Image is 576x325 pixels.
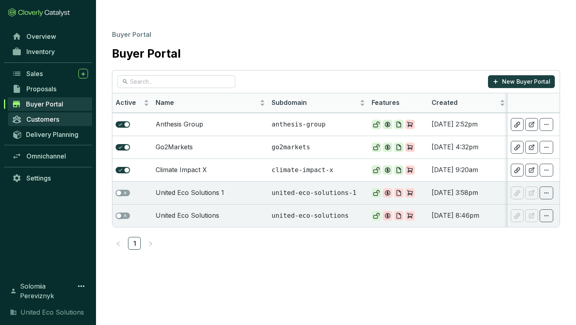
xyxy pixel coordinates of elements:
[488,75,555,88] button: New Buyer Portal
[8,45,92,58] a: Inventory
[152,136,268,158] td: Go2Markets
[112,30,151,38] span: Buyer Portal
[144,237,157,250] button: right
[8,112,92,126] a: Customers
[130,77,223,86] input: Search...
[26,70,43,78] span: Sales
[26,48,55,56] span: Inventory
[428,93,508,113] th: Created
[8,67,92,80] a: Sales
[116,241,121,247] span: left
[26,174,51,182] span: Settings
[26,32,56,40] span: Overview
[26,130,78,138] span: Delivery Planning
[502,78,550,86] p: New Buyer Portal
[428,181,508,204] td: [DATE] 3:58pm
[428,113,508,136] td: [DATE] 2:52pm
[272,98,358,107] span: Subdomain
[128,237,141,250] li: 1
[272,120,365,129] p: anthesis-group
[428,204,508,227] td: [DATE] 8:46pm
[26,152,66,160] span: Omnichannel
[272,211,365,220] p: united-eco-solutions
[428,158,508,181] td: [DATE] 9:20am
[8,30,92,43] a: Overview
[152,204,268,227] td: United Eco Solutions
[26,100,63,108] span: Buyer Portal
[152,93,268,113] th: Name
[8,82,92,96] a: Proposals
[26,85,56,93] span: Proposals
[144,237,157,250] li: Next Page
[112,237,125,250] button: left
[272,143,365,152] p: go2markets
[20,281,76,301] span: Solomiia Pereviznyk
[26,115,59,123] span: Customers
[428,136,508,158] td: [DATE] 4:32pm
[152,113,268,136] td: Anthesis Group
[152,181,268,204] td: United Eco Solutions 1
[112,93,152,113] th: Active
[112,47,181,61] h1: Buyer Portal
[8,97,92,111] a: Buyer Portal
[368,93,428,113] th: Features
[272,189,365,197] p: united-eco-solutions-1
[116,98,142,107] span: Active
[128,237,140,249] a: 1
[8,128,92,141] a: Delivery Planning
[152,158,268,181] td: Climate Impact X
[432,98,498,107] span: Created
[112,237,125,250] li: Previous Page
[272,166,365,175] p: climate-impact-x
[8,171,92,185] a: Settings
[8,149,92,163] a: Omnichannel
[268,93,368,113] th: Subdomain
[148,241,153,247] span: right
[20,307,84,317] span: United Eco Solutions
[156,98,258,107] span: Name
